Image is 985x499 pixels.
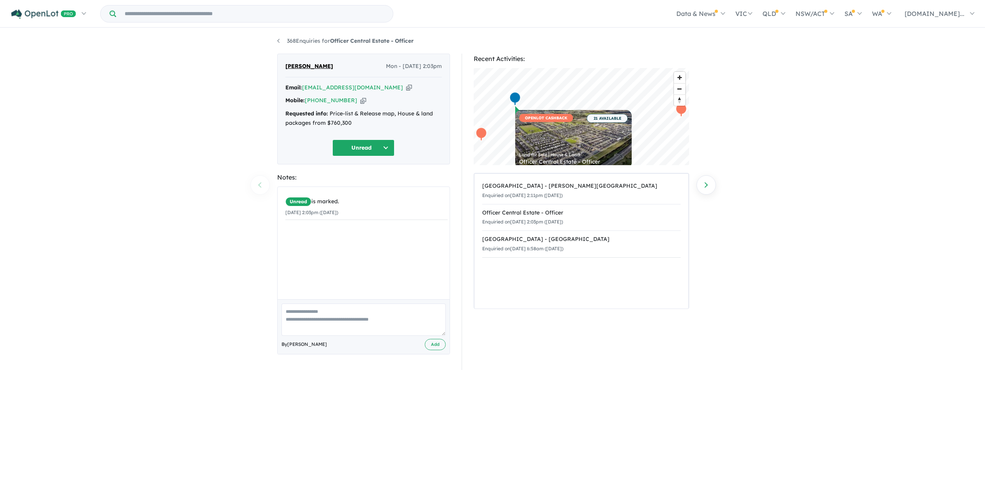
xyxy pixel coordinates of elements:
span: [DOMAIN_NAME]... [905,10,964,17]
strong: Mobile: [285,97,305,104]
div: Notes: [277,172,450,183]
span: Unread [285,197,311,206]
span: OPENLOT CASHBACK [519,114,573,122]
div: Officer Central Estate - Officer [482,208,681,218]
a: [GEOGRAPHIC_DATA] - [GEOGRAPHIC_DATA]Enquiried on[DATE] 6:58am ([DATE]) [482,230,681,258]
button: Unread [332,140,394,156]
button: Copy [406,84,412,92]
div: [GEOGRAPHIC_DATA] - [GEOGRAPHIC_DATA] [482,235,681,244]
span: Zoom out [674,84,685,94]
a: 368Enquiries forOfficer Central Estate - Officer [277,37,413,44]
small: [DATE] 2:03pm ([DATE]) [285,209,338,215]
button: Add [425,339,446,350]
div: Map marker [675,103,687,117]
button: Reset bearing to north [674,94,685,106]
strong: Officer Central Estate - Officer [330,37,413,44]
span: 21 AVAILABLE [587,114,628,123]
nav: breadcrumb [277,37,708,46]
small: Enquiried on [DATE] 6:58am ([DATE]) [482,246,563,251]
strong: Requested info: [285,110,328,117]
input: Try estate name, suburb, builder or developer [118,5,391,22]
button: Zoom in [674,72,685,83]
div: Map marker [475,127,487,141]
strong: Email: [285,84,302,91]
button: Zoom out [674,83,685,94]
img: Openlot PRO Logo White [11,9,76,19]
div: Price-list & Release map, House & land packages from $760,300 [285,109,442,128]
span: [PERSON_NAME] [285,62,333,71]
div: Land for Sale | House & Land [519,153,628,157]
a: Officer Central Estate - OfficerEnquiried on[DATE] 2:03pm ([DATE]) [482,204,681,231]
a: [GEOGRAPHIC_DATA] - [PERSON_NAME][GEOGRAPHIC_DATA]Enquiried on[DATE] 2:11pm ([DATE]) [482,178,681,204]
div: is marked. [285,197,448,206]
div: [GEOGRAPHIC_DATA] - [PERSON_NAME][GEOGRAPHIC_DATA] [482,181,681,191]
span: By [PERSON_NAME] [281,340,327,348]
small: Enquiried on [DATE] 2:03pm ([DATE]) [482,219,563,225]
canvas: Map [474,68,689,165]
span: Mon - [DATE] 2:03pm [386,62,442,71]
div: Officer Central Estate - Officer [519,159,628,164]
button: Copy [360,96,366,105]
a: OPENLOT CASHBACK 21 AVAILABLE Land for Sale | House & Land Officer Central Estate - Officer [515,110,632,168]
div: Map marker [509,92,521,106]
div: Recent Activities: [474,54,689,64]
a: [PHONE_NUMBER] [305,97,357,104]
small: Enquiried on [DATE] 2:11pm ([DATE]) [482,192,563,198]
span: Reset bearing to north [674,95,685,106]
a: [EMAIL_ADDRESS][DOMAIN_NAME] [302,84,403,91]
